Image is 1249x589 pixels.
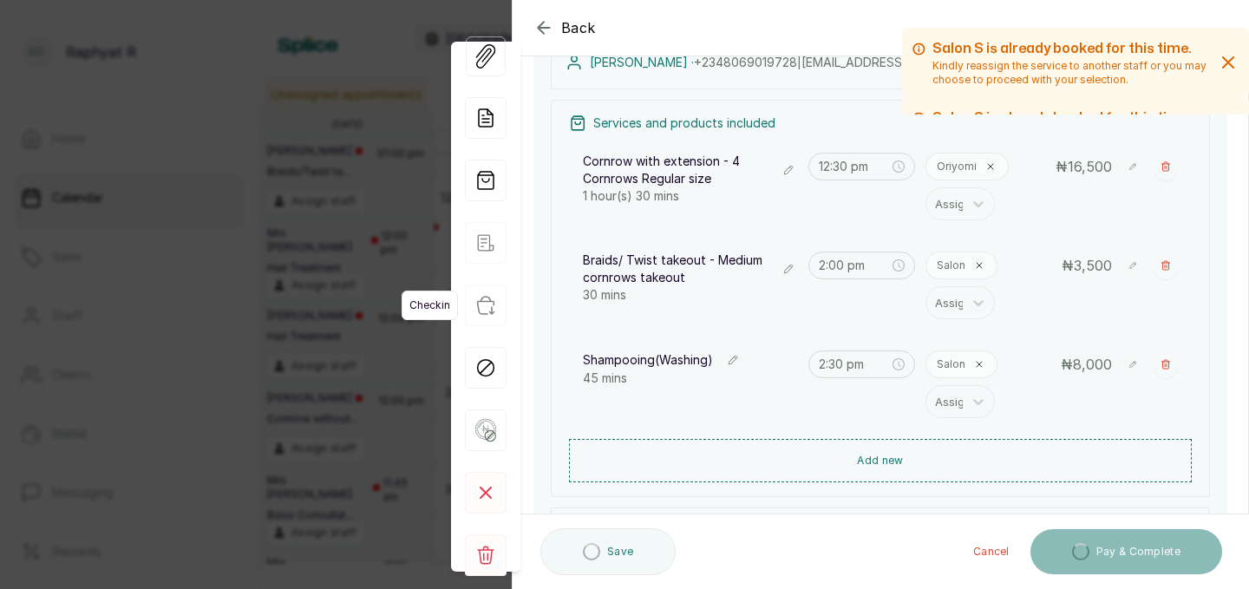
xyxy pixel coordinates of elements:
[583,286,798,304] p: 30 mins
[819,157,890,176] input: Select time
[959,529,1023,574] button: Cancel
[1030,529,1222,574] button: Pay & Complete
[583,153,768,187] p: Cornrow with extension - 4 Cornrows Regular size
[583,252,768,286] p: Braids/ Twist takeout - Medium cornrows takeout
[590,54,1005,71] p: [PERSON_NAME] ·
[937,160,977,173] p: Oriyomi
[465,285,507,326] div: Checkin
[819,355,890,374] input: Select time
[402,291,458,320] span: Checkin
[593,115,775,132] p: Services and products included
[1061,354,1112,375] p: ₦
[1074,257,1112,274] span: 3,500
[937,357,965,371] p: Salon
[583,351,713,369] p: Shampooing(Washing)
[569,439,1192,482] button: Add new
[1073,356,1112,373] span: 8,000
[583,370,798,387] p: 45 mins
[937,259,965,272] p: Salon
[819,256,890,275] input: Select time
[1068,158,1112,175] span: 16,500
[533,17,596,38] button: Back
[932,108,1211,128] h2: Salon S is already booked for this time.
[1062,255,1112,276] p: ₦
[932,38,1211,59] h2: Salon S is already booked for this time.
[540,528,676,575] button: Save
[694,55,1005,69] span: +234 8069019728 | [EMAIL_ADDRESS][DOMAIN_NAME]
[583,187,798,205] p: 1 hour(s) 30 mins
[561,17,596,38] span: Back
[932,59,1211,87] p: Kindly reassign the service to another staff or you may choose to proceed with your selection.
[1056,156,1112,177] p: ₦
